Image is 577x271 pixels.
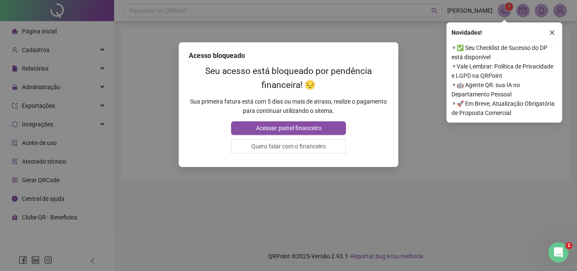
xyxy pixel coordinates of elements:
span: ⚬ 🤖 Agente QR: sua IA no Departamento Pessoal [452,80,557,99]
h2: Seu acesso está bloqueado por pendência financeira! 😔 [189,64,388,92]
span: ⚬ Vale Lembrar: Política de Privacidade e LGPD na QRPoint [452,62,557,80]
span: Acessar painel financeiro [256,123,321,133]
span: 1 [566,242,572,249]
button: Acessar painel financeiro [231,121,346,135]
iframe: Intercom live chat [548,242,569,263]
span: close [549,30,555,36]
button: Quero falar com o financeiro [231,139,346,153]
p: Sua primeira fatura está com 5 dias ou mais de atraso, realize o pagamento para continuar utiliza... [189,97,388,115]
span: Novidades ! [452,28,482,37]
div: Acesso bloqueado [189,51,388,61]
span: ⚬ 🚀 Em Breve, Atualização Obrigatória de Proposta Comercial [452,99,557,118]
span: ⚬ ✅ Seu Checklist de Sucesso do DP está disponível [452,43,557,62]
